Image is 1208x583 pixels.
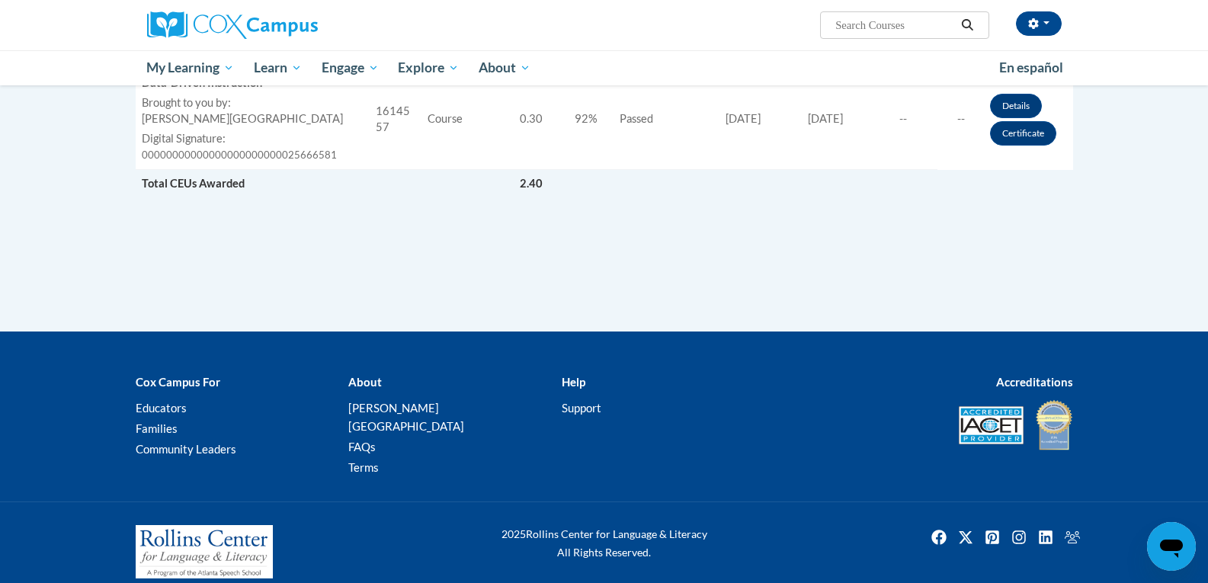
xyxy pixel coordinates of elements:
span: Learn [254,59,302,77]
span: 2025 [501,527,526,540]
span: 92% [575,112,598,125]
span: My Learning [146,59,234,77]
img: Twitter icon [953,525,978,549]
button: Search [956,16,979,34]
img: Rollins Center for Language & Literacy - A Program of the Atlanta Speech School [136,525,273,578]
label: Digital Signature: [142,131,364,147]
a: Facebook [927,525,951,549]
a: Facebook Group [1060,525,1085,549]
a: Details button [990,94,1042,118]
a: My Learning [137,50,245,85]
a: Engage [312,50,389,85]
span: Engage [322,59,379,77]
a: Community Leaders [136,442,236,456]
input: Search Courses [834,16,956,34]
a: Instagram [1007,525,1031,549]
div: Rollins Center for Language & Literacy All Rights Reserved. [444,525,764,562]
img: LinkedIn icon [1033,525,1058,549]
button: Account Settings [1016,11,1062,36]
a: Twitter [953,525,978,549]
td: Passed [608,69,664,170]
div: Main menu [124,50,1085,85]
b: Accreditations [996,375,1073,389]
span: Explore [398,59,459,77]
a: Cox Campus [147,11,437,39]
img: Instagram icon [1007,525,1031,549]
img: Facebook icon [927,525,951,549]
a: [PERSON_NAME][GEOGRAPHIC_DATA] [348,401,464,433]
span: En español [999,59,1063,75]
img: Cox Campus [147,11,318,39]
img: Pinterest icon [980,525,1005,549]
a: Support [562,401,601,415]
a: Educators [136,401,187,415]
b: Help [562,375,585,389]
a: Certificate [990,121,1056,146]
a: Linkedin [1033,525,1058,549]
a: Terms [348,460,379,474]
td: -- [869,69,937,170]
b: About [348,375,382,389]
a: Explore [388,50,469,85]
img: Facebook group icon [1060,525,1085,549]
span: [DATE] [808,112,843,125]
td: -- [937,69,984,170]
td: Actions [984,69,1072,170]
a: En español [989,52,1073,84]
img: Accredited IACET® Provider [959,406,1024,444]
td: 2.40 [498,170,564,198]
b: Cox Campus For [136,375,220,389]
td: Course [421,69,498,170]
td: Actions [869,170,937,198]
a: Families [136,421,178,435]
td: 1614557 [370,69,421,170]
iframe: Button to launch messaging window [1147,522,1196,571]
div: 0.30 [505,111,558,127]
a: Pinterest [980,525,1005,549]
label: Brought to you by: [142,95,364,111]
span: 00000000000000000000000025666581 [142,149,337,161]
a: About [469,50,540,85]
span: [DATE] [726,112,761,125]
img: IDA® Accredited [1035,399,1073,452]
a: Learn [244,50,312,85]
span: About [479,59,530,77]
span: Total CEUs Awarded [142,177,245,190]
a: FAQs [348,440,376,453]
span: [PERSON_NAME][GEOGRAPHIC_DATA] [142,112,343,125]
